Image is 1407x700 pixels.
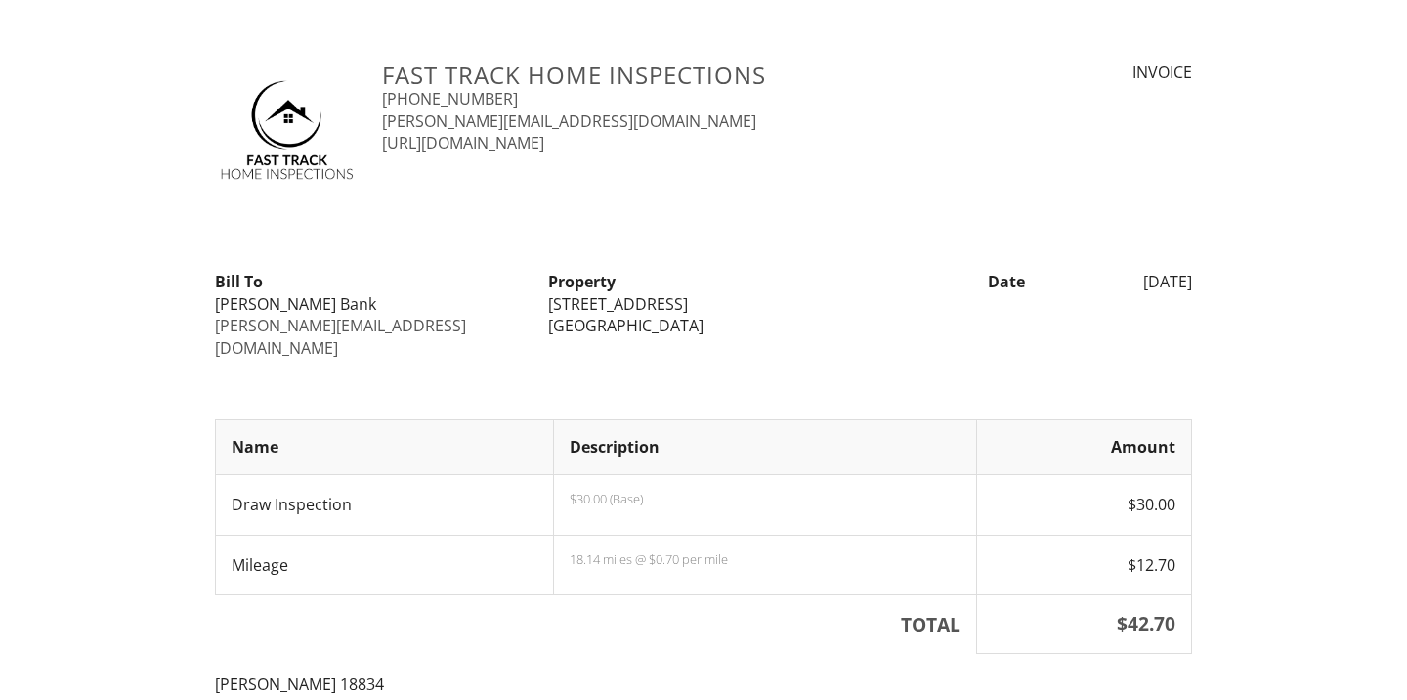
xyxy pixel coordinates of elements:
th: Name [216,420,554,474]
div: [PERSON_NAME] Bank [215,293,525,315]
div: [STREET_ADDRESS] [548,293,858,315]
h3: Fast Track Home Inspections [382,62,942,88]
div: Date [871,271,1038,292]
td: $12.70 [977,535,1192,595]
strong: Bill To [215,271,263,292]
td: Draw Inspection [216,474,554,535]
div: [DATE] [1037,271,1204,292]
p: $30.00 (Base) [570,491,960,506]
img: Fast%20Track%20Inspections%20Logo-3.png [215,62,359,205]
div: INVOICE [965,62,1192,83]
th: Amount [977,420,1192,474]
td: Mileage [216,535,554,595]
p: [PERSON_NAME] 18834 [215,674,1192,695]
strong: Property [548,271,616,292]
a: [PHONE_NUMBER] [382,88,518,109]
div: 18.14 miles @ $0.70 per mile [570,551,960,567]
th: Description [554,420,977,474]
th: $42.70 [977,595,1192,654]
a: [PERSON_NAME][EMAIL_ADDRESS][DOMAIN_NAME] [382,110,756,132]
a: [PERSON_NAME][EMAIL_ADDRESS][DOMAIN_NAME] [215,315,466,358]
th: TOTAL [216,595,977,654]
a: [URL][DOMAIN_NAME] [382,132,544,153]
td: $30.00 [977,474,1192,535]
div: [GEOGRAPHIC_DATA] [548,315,858,336]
